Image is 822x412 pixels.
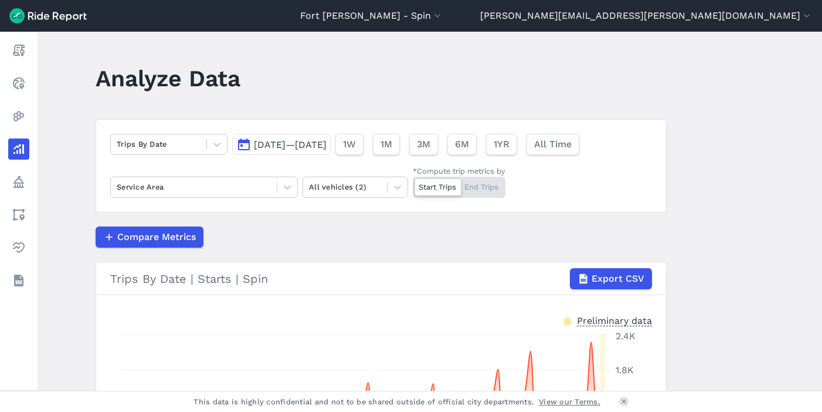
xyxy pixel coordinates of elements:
[592,272,644,286] span: Export CSV
[570,268,652,289] button: Export CSV
[8,139,29,160] a: Analyze
[409,134,438,155] button: 3M
[8,106,29,127] a: Heatmaps
[480,9,813,23] button: [PERSON_NAME][EMAIL_ADDRESS][PERSON_NAME][DOMAIN_NAME]
[254,139,327,150] span: [DATE]—[DATE]
[110,268,652,289] div: Trips By Date | Starts | Spin
[9,8,87,23] img: Ride Report
[417,137,430,151] span: 3M
[117,230,196,244] span: Compare Metrics
[8,237,29,258] a: Health
[539,396,600,407] a: View our Terms.
[413,166,505,177] div: *Compute trip metrics by
[300,9,443,23] button: Fort [PERSON_NAME] - Spin
[527,134,579,155] button: All Time
[455,137,469,151] span: 6M
[447,134,477,155] button: 6M
[534,137,572,151] span: All Time
[8,270,29,291] a: Datasets
[494,137,509,151] span: 1YR
[8,171,29,193] a: Policy
[232,134,331,155] button: [DATE]—[DATE]
[381,137,392,151] span: 1M
[8,73,29,94] a: Realtime
[373,134,400,155] button: 1M
[96,227,203,248] button: Compare Metrics
[616,364,634,376] tspan: 1.8K
[486,134,517,155] button: 1YR
[8,204,29,225] a: Areas
[96,62,240,94] h1: Analyze Data
[343,137,356,151] span: 1W
[616,330,636,342] tspan: 2.4K
[8,40,29,61] a: Report
[335,134,364,155] button: 1W
[577,314,652,326] div: Preliminary data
